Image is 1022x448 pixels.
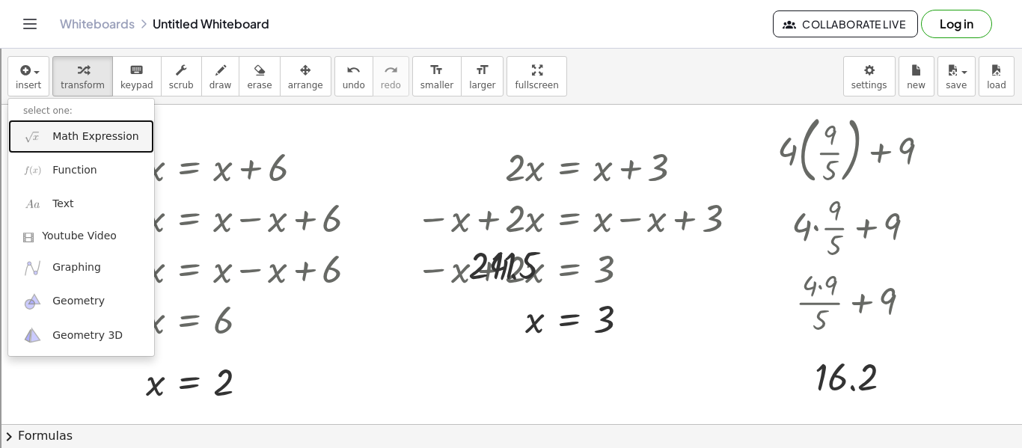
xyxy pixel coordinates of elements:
[773,10,918,37] button: Collaborate Live
[8,221,154,251] a: Youtube Video
[52,328,123,343] span: Geometry 3D
[52,56,113,96] button: transform
[18,12,42,36] button: Toggle navigation
[8,188,154,221] a: Text
[6,34,1016,48] div: Sort A > Z
[42,229,117,244] span: Youtube Video
[23,292,42,311] img: ggb-geometry.svg
[8,319,154,352] a: Geometry 3D
[6,102,1016,115] div: Sign out
[6,88,1016,102] div: Options
[61,80,105,90] span: transform
[8,102,154,120] li: select one:
[52,260,101,275] span: Graphing
[52,294,105,309] span: Geometry
[8,153,154,187] a: Function
[23,326,42,345] img: ggb-3d.svg
[6,48,1016,61] div: Sort New > Old
[52,163,97,178] span: Function
[23,127,42,146] img: sqrt_x.png
[60,16,135,31] a: Whiteboards
[786,17,905,31] span: Collaborate Live
[6,6,313,19] div: Home
[52,129,138,144] span: Math Expression
[6,61,1016,75] div: Move To ...
[8,285,154,319] a: Geometry
[6,75,1016,88] div: Delete
[8,120,154,153] a: Math Expression
[23,195,42,214] img: Aa.png
[23,259,42,277] img: ggb-graphing.svg
[23,161,42,179] img: f_x.png
[921,10,992,38] button: Log in
[52,197,73,212] span: Text
[8,251,154,285] a: Graphing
